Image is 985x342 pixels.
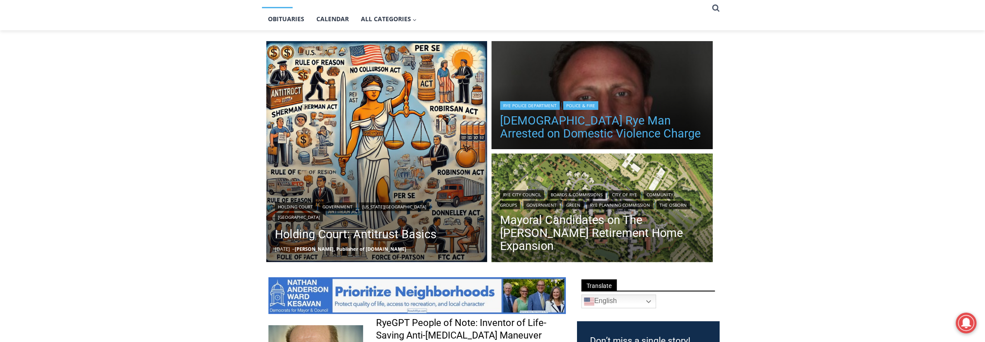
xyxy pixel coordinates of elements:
[491,41,713,152] img: (PHOTO: Rye PD arrested Michael P. O’Connell, age 42 of Rye, NY, on a domestic violence charge on...
[609,190,640,199] a: City of Rye
[262,8,310,30] a: Obituaries
[500,189,704,209] div: | | | | | | |
[500,99,704,110] div: |
[218,0,408,84] div: "I learned about the history of a place I’d honestly never considered even as a resident of [GEOG...
[523,201,560,209] a: Government
[548,190,606,199] a: Boards & Commissions
[491,153,713,264] img: (PHOTO: Illustrative plan of The Osborn's proposed site plan from the July 10, 2025 planning comm...
[319,202,356,211] a: Government
[708,0,724,16] button: View Search Form
[491,41,713,152] a: Read More 42 Year Old Rye Man Arrested on Domestic Violence Charge
[359,202,429,211] a: [US_STATE][GEOGRAPHIC_DATA]
[563,201,583,209] a: Green
[587,201,653,209] a: Rye Planning Commission
[581,294,656,308] a: English
[500,101,560,110] a: Rye Police Department
[275,202,316,211] a: Holding Court
[500,190,544,199] a: Rye City Council
[500,114,704,140] a: [DEMOGRAPHIC_DATA] Rye Man Arrested on Domestic Violence Charge
[266,41,488,262] a: Read More Holding Court: Antitrust Basics
[584,296,594,307] img: en
[275,213,323,221] a: [GEOGRAPHIC_DATA]
[295,246,406,252] a: [PERSON_NAME], Publisher of [DOMAIN_NAME]
[208,84,419,108] a: Intern @ [DOMAIN_NAME]
[226,86,401,105] span: Intern @ [DOMAIN_NAME]
[275,201,479,221] div: | | |
[275,246,290,252] time: [DATE]
[310,8,355,30] a: Calendar
[266,41,488,262] img: Holding Court Anti Trust Basics Illustration DALLE 2025-10-14
[581,279,617,291] span: Translate
[657,201,690,209] a: The Osborn
[563,101,598,110] a: Police & Fire
[275,226,479,243] a: Holding Court: Antitrust Basics
[491,153,713,264] a: Read More Mayoral Candidates on The Osborn Retirement Home Expansion
[500,214,704,253] a: Mayoral Candidates on The [PERSON_NAME] Retirement Home Expansion
[355,8,423,30] button: Child menu of All Categories
[292,246,295,252] span: –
